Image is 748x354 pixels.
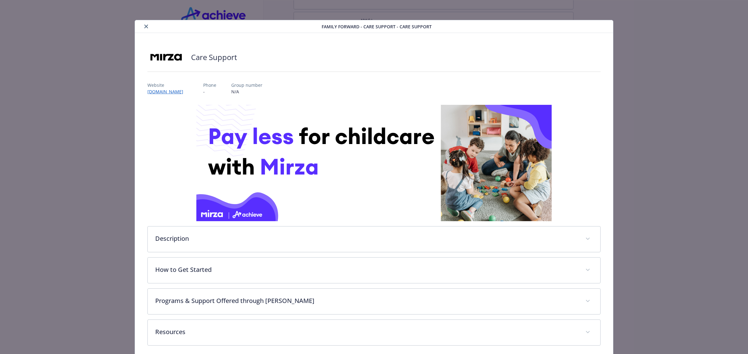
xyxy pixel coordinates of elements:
p: Group number [231,82,262,88]
p: Website [147,82,188,88]
div: How to Get Started [148,258,600,283]
span: Family Forward - Care Support - Care Support [322,23,432,30]
div: Programs & Support Offered through [PERSON_NAME] [148,289,600,314]
button: close [142,23,150,30]
h2: Care Support [191,52,237,63]
img: banner [196,105,552,221]
a: [DOMAIN_NAME] [147,89,188,95]
div: Resources [148,320,600,345]
p: Phone [203,82,216,88]
div: Description [148,226,600,252]
img: HeyMirza, Inc. [147,48,185,67]
p: N/A [231,88,262,95]
p: Description [155,234,578,243]
p: Programs & Support Offered through [PERSON_NAME] [155,296,578,305]
p: Resources [155,327,578,337]
p: How to Get Started [155,265,578,274]
p: - [203,88,216,95]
